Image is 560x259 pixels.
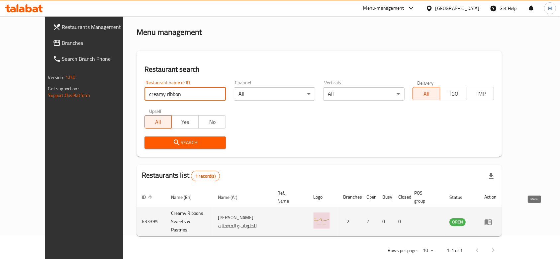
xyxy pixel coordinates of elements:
[147,117,169,127] span: All
[338,207,361,236] td: 2
[47,19,139,35] a: Restaurants Management
[440,87,467,100] button: TGO
[48,73,64,82] span: Version:
[420,246,436,256] div: Rows per page:
[171,115,199,129] button: Yes
[191,173,220,179] span: 1 record(s)
[393,207,409,236] td: 0
[393,187,409,207] th: Closed
[361,187,377,207] th: Open
[313,212,330,229] img: Creamy Ribbons Sweets & Pastries
[388,246,418,255] p: Rows per page:
[449,193,471,201] span: Status
[363,4,404,12] div: Menu-management
[213,207,272,236] td: [PERSON_NAME] للحلويات و المعجنات
[142,170,220,181] h2: Restaurants list
[377,187,393,207] th: Busy
[62,39,133,47] span: Branches
[467,87,494,100] button: TMP
[198,115,226,129] button: No
[377,207,393,236] td: 0
[416,89,437,99] span: All
[174,117,196,127] span: Yes
[171,193,200,201] span: Name (En)
[338,187,361,207] th: Branches
[447,246,463,255] p: 1-1 of 1
[449,218,466,226] span: OPEN
[166,207,213,236] td: Creamy Ribbons Sweets & Pastries
[435,5,479,12] div: [GEOGRAPHIC_DATA]
[201,117,223,127] span: No
[144,87,226,101] input: Search for restaurant name or ID..
[323,87,405,101] div: All
[479,187,502,207] th: Action
[413,87,440,100] button: All
[137,27,202,38] h2: Menu management
[137,187,502,236] table: enhanced table
[470,89,491,99] span: TMP
[47,35,139,51] a: Branches
[218,193,246,201] span: Name (Ar)
[234,87,315,101] div: All
[144,115,172,129] button: All
[277,189,300,205] span: Ref. Name
[62,55,133,63] span: Search Branch Phone
[149,109,161,113] label: Upsell
[47,51,139,67] a: Search Branch Phone
[62,23,133,31] span: Restaurants Management
[65,73,76,82] span: 1.0.0
[142,193,154,201] span: ID
[548,5,552,12] span: M
[137,207,166,236] td: 633395
[144,64,494,74] h2: Restaurant search
[414,189,436,205] span: POS group
[361,207,377,236] td: 2
[443,89,464,99] span: TGO
[144,136,226,149] button: Search
[150,138,221,147] span: Search
[417,80,434,85] label: Delivery
[48,84,79,93] span: Get support on:
[308,187,338,207] th: Logo
[191,171,220,181] div: Total records count
[48,91,90,100] a: Support.OpsPlatform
